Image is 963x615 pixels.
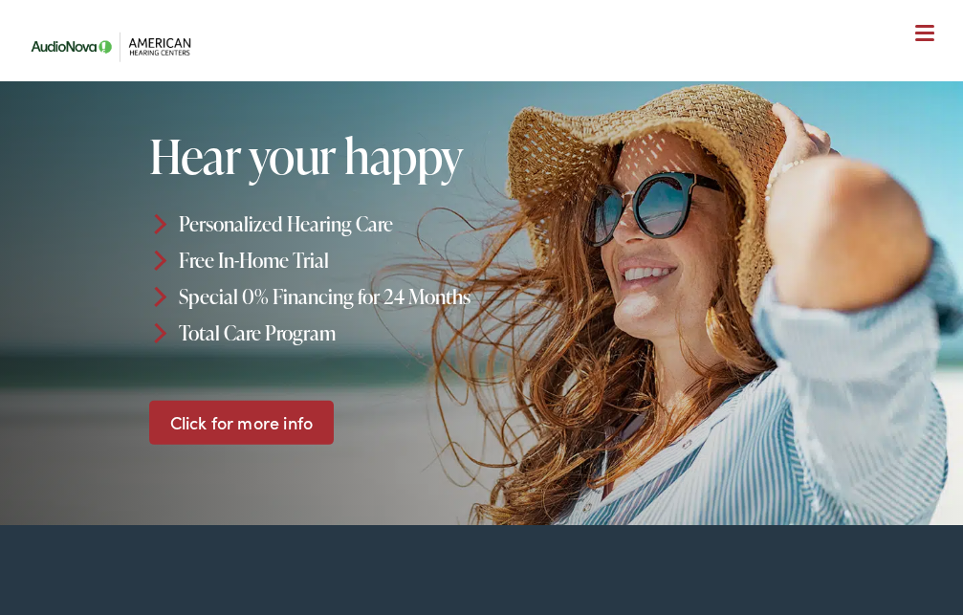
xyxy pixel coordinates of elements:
[149,206,631,242] li: Personalized Hearing Care
[149,278,631,315] li: Special 0% Financing for 24 Months
[149,129,631,182] h1: Hear your happy
[149,314,631,350] li: Total Care Program
[149,242,631,278] li: Free In-Home Trial
[33,77,944,136] a: What We Offer
[149,400,334,445] a: Click for more info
